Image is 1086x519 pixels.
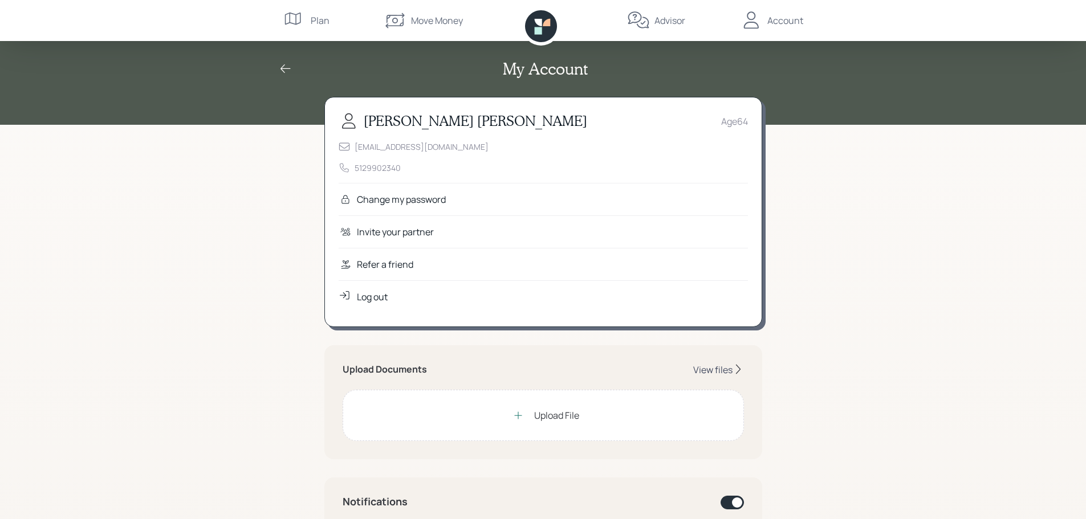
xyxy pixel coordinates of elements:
[767,14,803,27] div: Account
[357,225,434,239] div: Invite your partner
[355,141,489,153] div: [EMAIL_ADDRESS][DOMAIN_NAME]
[364,113,587,129] h3: [PERSON_NAME] [PERSON_NAME]
[693,363,733,376] div: View files
[534,408,579,422] div: Upload File
[357,258,413,271] div: Refer a friend
[355,162,401,174] div: 5129902340
[343,364,427,375] h5: Upload Documents
[357,290,388,304] div: Log out
[503,59,588,79] h2: My Account
[411,14,463,27] div: Move Money
[654,14,685,27] div: Advisor
[311,14,330,27] div: Plan
[343,496,408,508] h4: Notifications
[721,115,748,128] div: Age 64
[357,193,446,206] div: Change my password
